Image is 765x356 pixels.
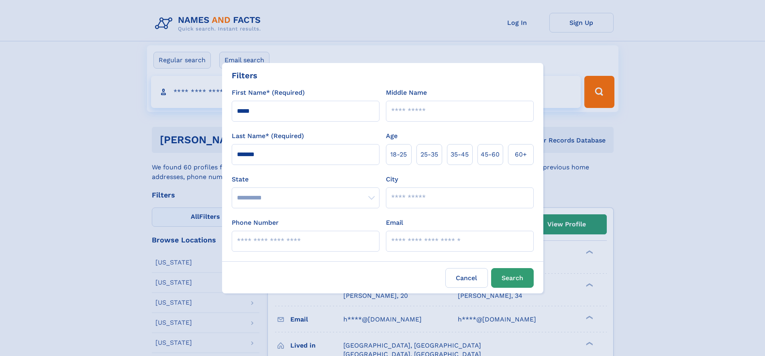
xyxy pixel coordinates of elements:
[232,69,257,81] div: Filters
[232,88,305,98] label: First Name* (Required)
[515,150,527,159] span: 60+
[491,268,534,288] button: Search
[232,175,379,184] label: State
[481,150,500,159] span: 45‑60
[386,175,398,184] label: City
[445,268,488,288] label: Cancel
[386,88,427,98] label: Middle Name
[386,218,403,228] label: Email
[232,218,279,228] label: Phone Number
[420,150,438,159] span: 25‑35
[451,150,469,159] span: 35‑45
[232,131,304,141] label: Last Name* (Required)
[390,150,407,159] span: 18‑25
[386,131,398,141] label: Age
